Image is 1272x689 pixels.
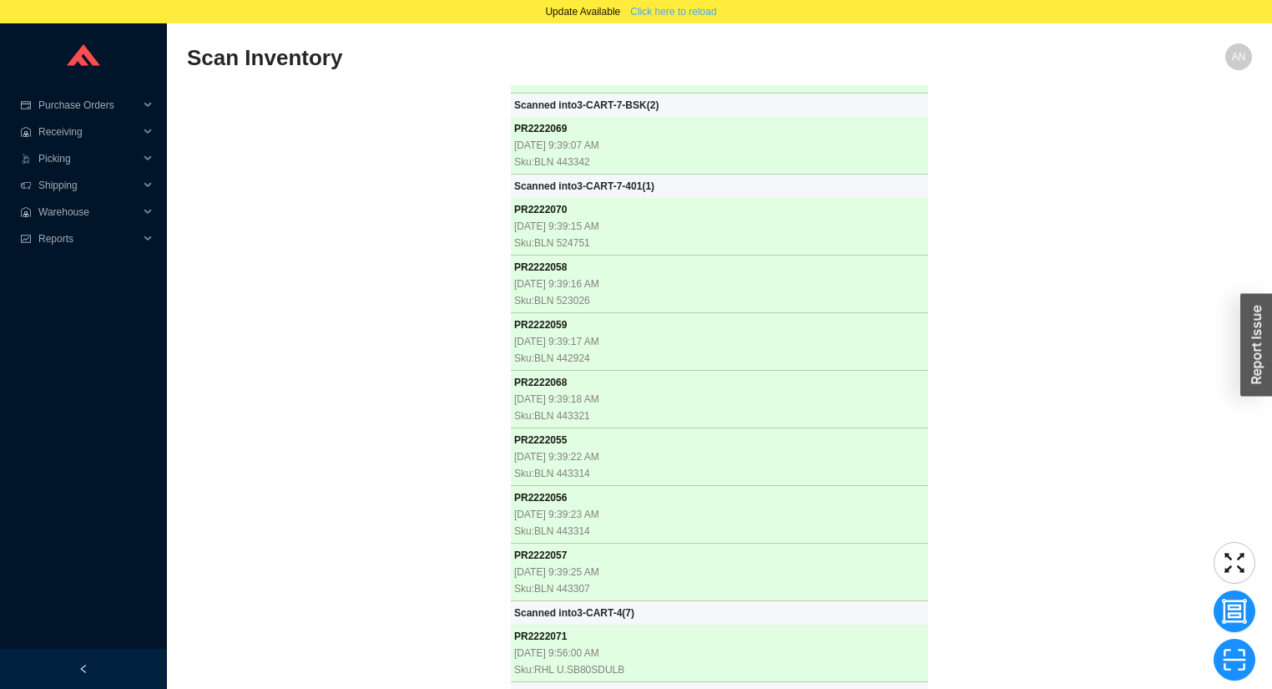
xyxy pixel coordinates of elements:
[1214,590,1255,632] button: group
[514,432,925,448] div: PR 2222055
[514,333,925,350] div: [DATE] 9:39:17 AM
[514,201,925,218] div: PR 2222070
[38,92,139,119] span: Purchase Orders
[38,119,139,145] span: Receiving
[187,43,986,73] h2: Scan Inventory
[514,661,925,678] div: Sku: RHL U.SB80SDULB
[38,199,139,225] span: Warehouse
[514,317,925,333] div: PR 2222059
[514,292,925,309] div: Sku: BLN 523026
[514,178,925,195] div: Scanned into 3-CART-7-401 ( 1 )
[514,235,925,251] div: Sku: BLN 524751
[514,408,925,424] div: Sku: BLN 443321
[514,154,925,170] div: Sku: BLN 443342
[514,580,925,597] div: Sku: BLN 443307
[1214,647,1254,672] span: scan
[1214,542,1255,584] button: fullscreen
[514,276,925,292] div: [DATE] 9:39:16 AM
[1214,599,1254,624] span: group
[514,489,925,506] div: PR 2222056
[38,225,139,252] span: Reports
[514,259,925,276] div: PR 2222058
[514,506,925,523] div: [DATE] 9:39:23 AM
[514,120,925,137] div: PR 2222069
[1232,43,1246,70] span: AN
[630,3,716,20] span: Click here to reload
[514,137,925,154] div: [DATE] 9:39:07 AM
[514,350,925,367] div: Sku: BLN 442924
[514,645,925,661] div: [DATE] 9:56:00 AM
[38,172,139,199] span: Shipping
[514,465,925,482] div: Sku: BLN 443314
[20,100,32,110] span: credit-card
[20,234,32,244] span: fund
[1214,639,1255,681] button: scan
[514,97,925,114] div: Scanned into 3-CART-7-BSK ( 2 )
[514,628,925,645] div: PR 2222071
[514,391,925,408] div: [DATE] 9:39:18 AM
[514,448,925,465] div: [DATE] 9:39:22 AM
[514,374,925,391] div: PR 2222068
[514,547,925,564] div: PR 2222057
[514,218,925,235] div: [DATE] 9:39:15 AM
[1214,550,1254,575] span: fullscreen
[38,145,139,172] span: Picking
[78,664,88,674] span: left
[514,523,925,540] div: Sku: BLN 443314
[514,605,925,621] div: Scanned into 3-CART-4 ( 7 )
[514,564,925,580] div: [DATE] 9:39:25 AM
